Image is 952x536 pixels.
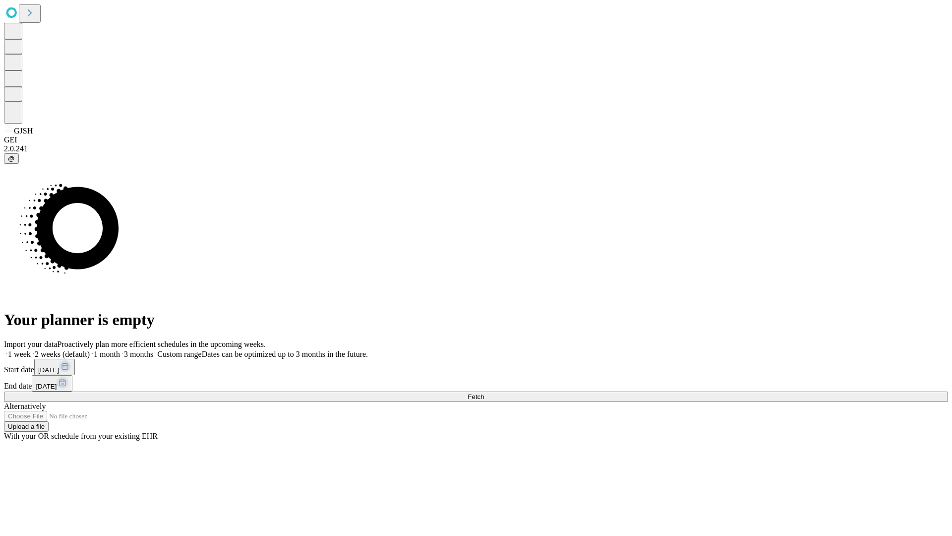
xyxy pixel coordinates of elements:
span: 1 month [94,350,120,358]
span: Alternatively [4,402,46,410]
div: Start date [4,359,948,375]
div: GEI [4,135,948,144]
button: [DATE] [32,375,72,392]
button: Fetch [4,392,948,402]
span: With your OR schedule from your existing EHR [4,432,158,440]
h1: Your planner is empty [4,311,948,329]
span: 1 week [8,350,31,358]
div: End date [4,375,948,392]
span: [DATE] [38,366,59,374]
button: Upload a file [4,421,49,432]
span: Custom range [157,350,201,358]
span: [DATE] [36,383,57,390]
span: Dates can be optimized up to 3 months in the future. [202,350,368,358]
span: GJSH [14,127,33,135]
div: 2.0.241 [4,144,948,153]
button: @ [4,153,19,164]
span: Import your data [4,340,58,348]
span: @ [8,155,15,162]
span: Proactively plan more efficient schedules in the upcoming weeks. [58,340,266,348]
button: [DATE] [34,359,75,375]
span: Fetch [468,393,484,401]
span: 2 weeks (default) [35,350,90,358]
span: 3 months [124,350,153,358]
